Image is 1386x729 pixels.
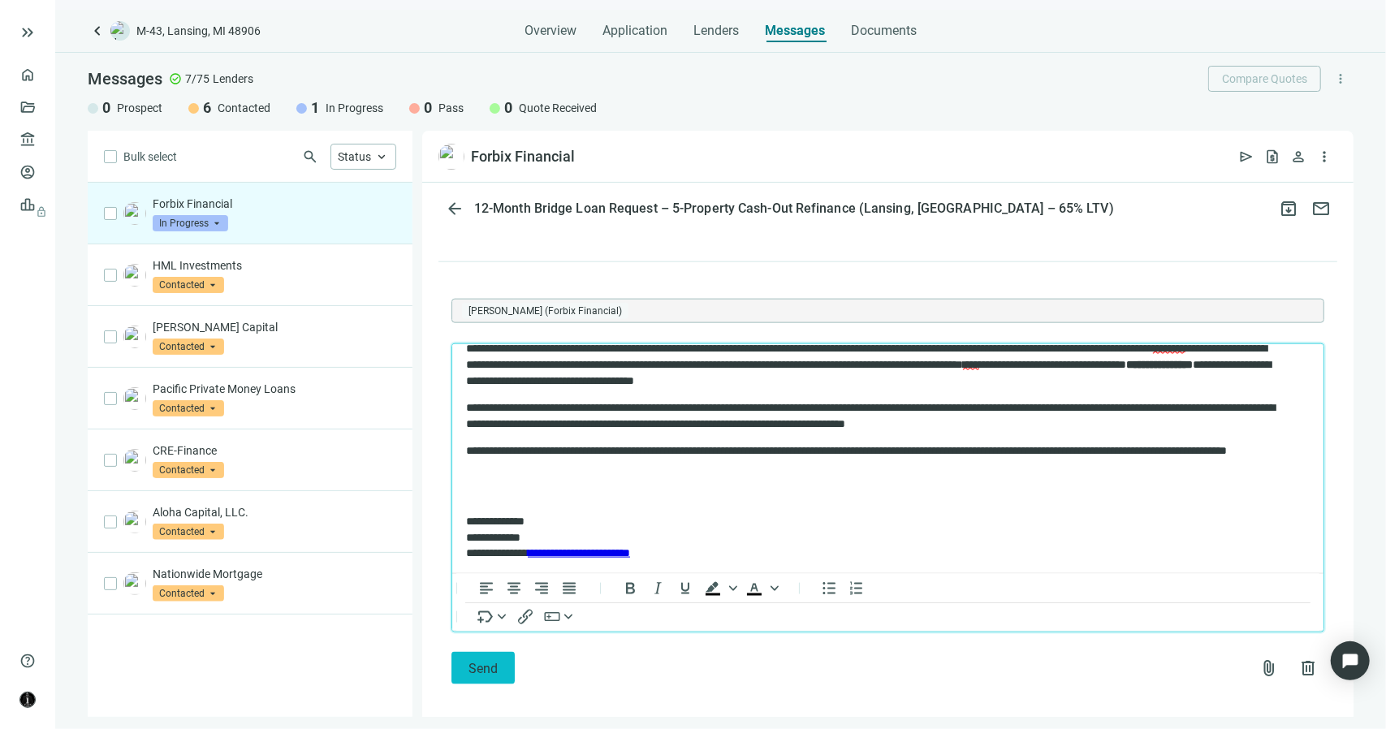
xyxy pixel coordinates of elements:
[1285,144,1311,170] button: person
[153,215,228,231] span: In Progress
[1238,149,1254,165] span: send
[1233,144,1259,170] button: send
[326,100,383,116] span: In Progress
[528,579,555,598] button: Align right
[153,339,224,355] span: Contacted
[19,653,36,669] span: help
[693,23,739,39] span: Lenders
[451,652,515,684] button: Send
[616,579,644,598] button: Bold
[153,196,396,212] p: Forbix Financial
[473,607,512,627] button: Insert merge tag
[153,442,396,459] p: CRE-Finance
[644,579,671,598] button: Italic
[602,23,667,39] span: Application
[123,572,146,595] img: 0bc39c7f-d7ad-4d55-b3db-8267c729b207
[519,100,597,116] span: Quote Received
[1279,199,1298,218] span: archive
[88,69,162,88] span: Messages
[438,192,471,225] button: arrow_back
[1259,144,1285,170] button: request_quote
[504,98,512,118] span: 0
[1290,149,1306,165] span: person
[185,71,209,87] span: 7/75
[512,607,539,627] button: Insert/edit link
[1253,652,1285,684] button: attach_file
[1292,652,1324,684] button: delete
[110,21,130,41] img: deal-logo
[1208,66,1321,92] button: Compare Quotes
[136,23,261,39] span: M-43, Lansing, MI 48906
[153,257,396,274] p: HML Investments
[1298,658,1318,678] span: delete
[153,585,224,602] span: Contacted
[452,344,1323,573] iframe: Rich Text Area
[1328,66,1354,92] button: more_vert
[153,462,224,478] span: Contacted
[843,579,870,598] button: Numbered list
[1331,641,1370,680] div: Open Intercom Messenger
[374,149,389,164] span: keyboard_arrow_up
[471,147,575,166] div: Forbix Financial
[1333,71,1348,86] span: more_vert
[213,71,253,87] span: Lenders
[123,387,146,410] img: f0c8e67c-8c0e-4a2b-8b6b-48c2e6e563d8
[203,98,211,118] span: 6
[123,326,146,348] img: 050ecbbc-33a4-4638-ad42-49e587a38b20
[815,579,843,598] button: Bullet list
[468,661,498,676] span: Send
[218,100,270,116] span: Contacted
[1311,199,1331,218] span: mail
[153,400,224,416] span: Contacted
[1272,192,1305,225] button: archive
[438,144,464,170] img: 9c74dd18-5a3a-48e1-bbf5-cac8b8b48b2c
[153,504,396,520] p: Aloha Capital, LLC.
[500,579,528,598] button: Align center
[123,202,146,225] img: 9c74dd18-5a3a-48e1-bbf5-cac8b8b48b2c
[1316,149,1332,165] span: more_vert
[153,566,396,582] p: Nationwide Mortgage
[302,149,318,165] span: search
[123,264,146,287] img: 384926dc-cb31-43a6-84c5-09bd79558510
[123,511,146,533] img: e3141642-d4f6-485e-9f1f-d98455ea0309
[525,23,576,39] span: Overview
[102,98,110,118] span: 0
[1311,144,1337,170] button: more_vert
[18,23,37,42] button: keyboard_double_arrow_right
[153,277,224,293] span: Contacted
[153,524,224,540] span: Contacted
[462,303,628,319] span: Valerie Hapner (Forbix Financial)
[20,692,35,707] img: avatar
[468,303,622,319] span: [PERSON_NAME] (Forbix Financial)
[851,23,917,39] span: Documents
[445,199,464,218] span: arrow_back
[740,579,781,598] div: Text color Black
[153,381,396,397] p: Pacific Private Money Loans
[153,319,396,335] p: [PERSON_NAME] Capital
[169,72,182,85] span: check_circle
[88,21,107,41] a: keyboard_arrow_left
[471,201,1117,217] div: 12-Month Bridge Loan Request – 5-Property Cash-Out Refinance (Lansing, [GEOGRAPHIC_DATA] – 65% LTV)
[123,148,177,166] span: Bulk select
[555,579,583,598] button: Justify
[311,98,319,118] span: 1
[117,100,162,116] span: Prospect
[473,579,500,598] button: Align left
[338,150,371,163] span: Status
[1264,149,1280,165] span: request_quote
[765,23,825,38] span: Messages
[1305,192,1337,225] button: mail
[699,579,740,598] div: Background color Black
[1259,658,1279,678] span: attach_file
[424,98,432,118] span: 0
[123,449,146,472] img: c3ca3172-0736-45a5-9f6c-d6e640231ee8
[671,579,699,598] button: Underline
[438,100,464,116] span: Pass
